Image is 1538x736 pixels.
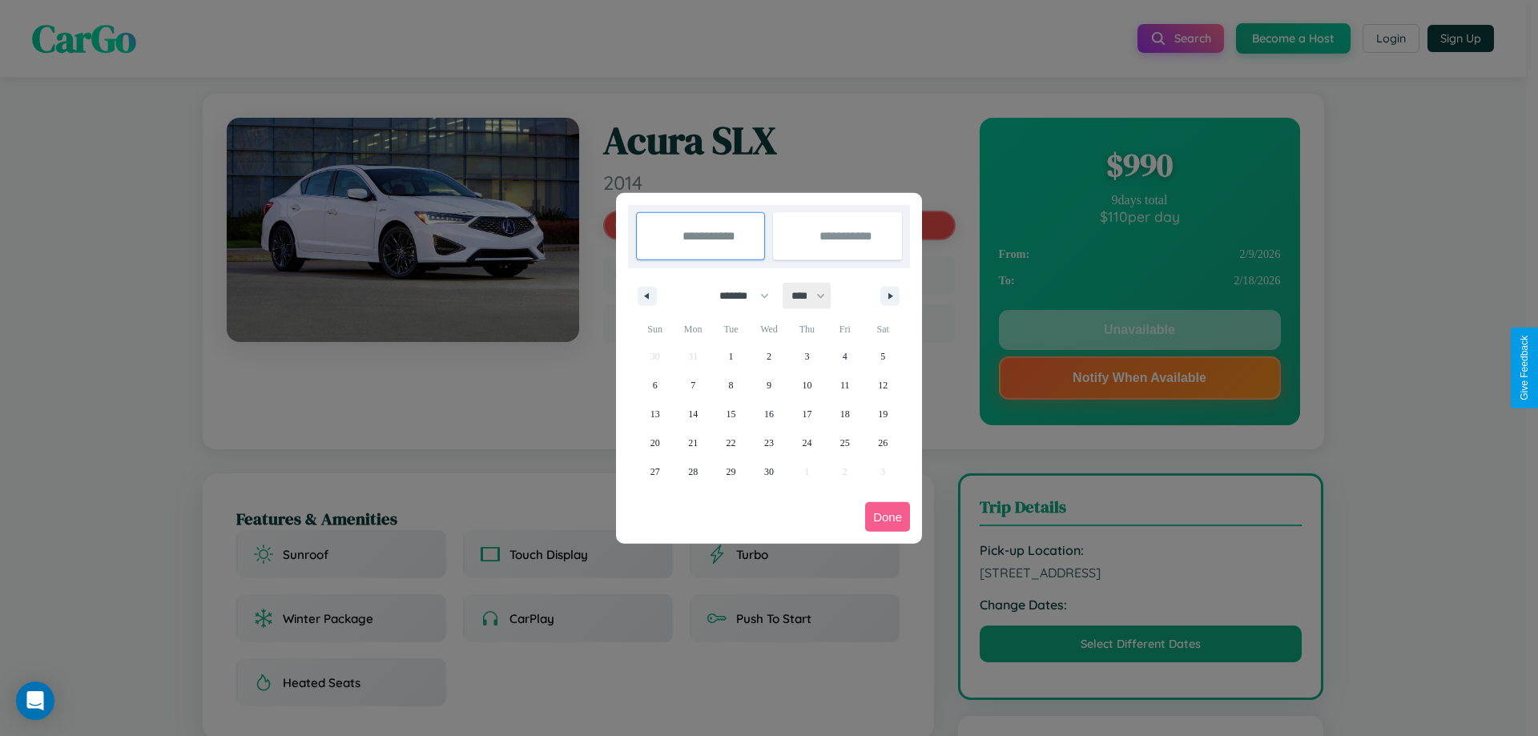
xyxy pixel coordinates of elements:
button: 3 [788,342,826,371]
button: 20 [636,428,674,457]
span: 30 [764,457,774,486]
button: 10 [788,371,826,400]
button: 28 [674,457,711,486]
button: 29 [712,457,750,486]
button: 16 [750,400,787,428]
button: 19 [864,400,902,428]
span: 27 [650,457,660,486]
div: Open Intercom Messenger [16,682,54,720]
button: 9 [750,371,787,400]
button: 4 [826,342,864,371]
span: 20 [650,428,660,457]
span: Mon [674,316,711,342]
button: 22 [712,428,750,457]
span: 28 [688,457,698,486]
span: 12 [878,371,888,400]
div: Give Feedback [1519,336,1530,400]
span: Sun [636,316,674,342]
button: 15 [712,400,750,428]
span: 13 [650,400,660,428]
span: Tue [712,316,750,342]
span: 6 [653,371,658,400]
span: Thu [788,316,826,342]
button: 13 [636,400,674,428]
span: 26 [878,428,888,457]
span: 2 [767,342,771,371]
span: 24 [802,428,811,457]
button: 1 [712,342,750,371]
button: 24 [788,428,826,457]
button: 6 [636,371,674,400]
button: 26 [864,428,902,457]
span: 11 [840,371,850,400]
span: Sat [864,316,902,342]
button: 8 [712,371,750,400]
button: 7 [674,371,711,400]
span: 1 [729,342,734,371]
span: 9 [767,371,771,400]
span: 23 [764,428,774,457]
span: 3 [804,342,809,371]
span: 21 [688,428,698,457]
span: 5 [880,342,885,371]
button: 25 [826,428,864,457]
button: 23 [750,428,787,457]
span: 14 [688,400,698,428]
span: 18 [840,400,850,428]
span: 7 [690,371,695,400]
button: 21 [674,428,711,457]
button: 18 [826,400,864,428]
span: Fri [826,316,864,342]
span: 22 [727,428,736,457]
button: 14 [674,400,711,428]
span: 15 [727,400,736,428]
button: 5 [864,342,902,371]
button: 12 [864,371,902,400]
button: 2 [750,342,787,371]
span: 16 [764,400,774,428]
span: 19 [878,400,888,428]
button: 17 [788,400,826,428]
button: 11 [826,371,864,400]
span: 29 [727,457,736,486]
button: Done [865,502,910,532]
span: Wed [750,316,787,342]
span: 10 [802,371,811,400]
span: 17 [802,400,811,428]
button: 27 [636,457,674,486]
span: 25 [840,428,850,457]
span: 8 [729,371,734,400]
button: 30 [750,457,787,486]
span: 4 [843,342,848,371]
